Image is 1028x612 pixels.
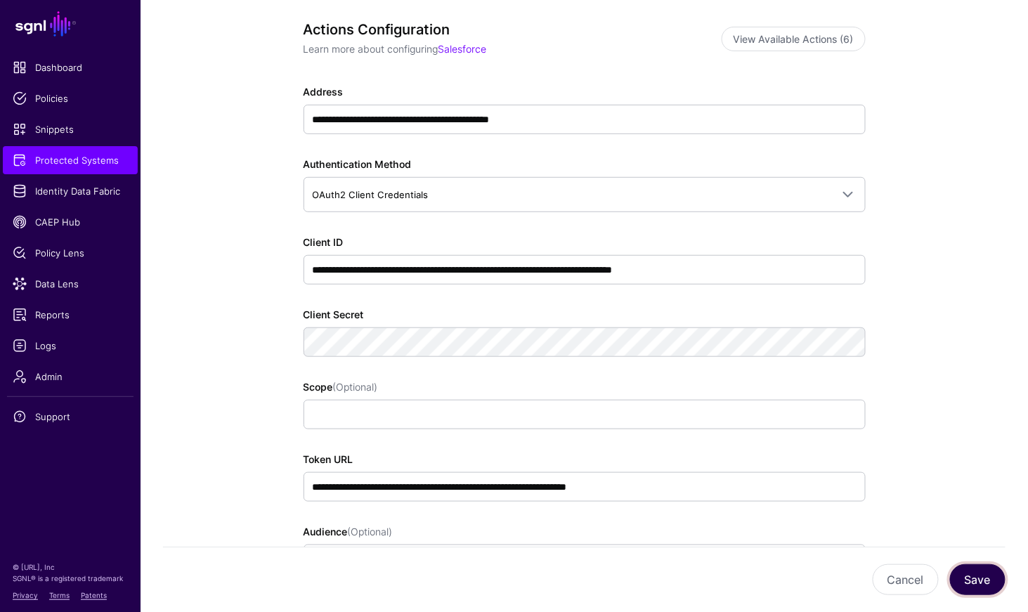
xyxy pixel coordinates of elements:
a: Snippets [3,115,138,143]
span: (Optional) [348,526,393,538]
a: Policy Lens [3,239,138,267]
span: (Optional) [333,381,378,393]
label: Client Secret [304,307,364,322]
span: Logs [13,339,128,353]
a: Privacy [13,591,38,599]
span: Dashboard [13,60,128,74]
a: Terms [49,591,70,599]
span: Identity Data Fabric [13,184,128,198]
a: CAEP Hub [3,208,138,236]
span: Reports [13,308,128,322]
a: Salesforce [438,43,487,55]
p: Learn more about configuring [304,41,710,56]
span: Support [13,410,128,424]
a: Reports [3,301,138,329]
button: View Available Actions (6) [722,27,866,51]
label: Authentication Method [304,157,412,171]
a: Dashboard [3,53,138,82]
p: SGNL® is a registered trademark [13,573,128,584]
a: Logs [3,332,138,360]
button: Save [950,564,1006,595]
span: CAEP Hub [13,215,128,229]
label: Address [304,84,344,99]
label: Scope [304,379,378,394]
p: © [URL], Inc [13,561,128,573]
a: Patents [81,591,107,599]
h3: Actions Configuration [304,21,710,38]
label: Token URL [304,452,353,467]
a: Admin [3,363,138,391]
label: Audience [304,524,393,539]
a: Protected Systems [3,146,138,174]
a: Policies [3,84,138,112]
a: Identity Data Fabric [3,177,138,205]
a: SGNL [8,8,132,39]
span: Protected Systems [13,153,128,167]
a: Data Lens [3,270,138,298]
span: Policies [13,91,128,105]
span: Snippets [13,122,128,136]
span: Admin [13,370,128,384]
span: Policy Lens [13,246,128,260]
label: Client ID [304,235,344,249]
span: OAuth2 Client Credentials [313,189,429,200]
span: Data Lens [13,277,128,291]
button: Cancel [873,564,939,595]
